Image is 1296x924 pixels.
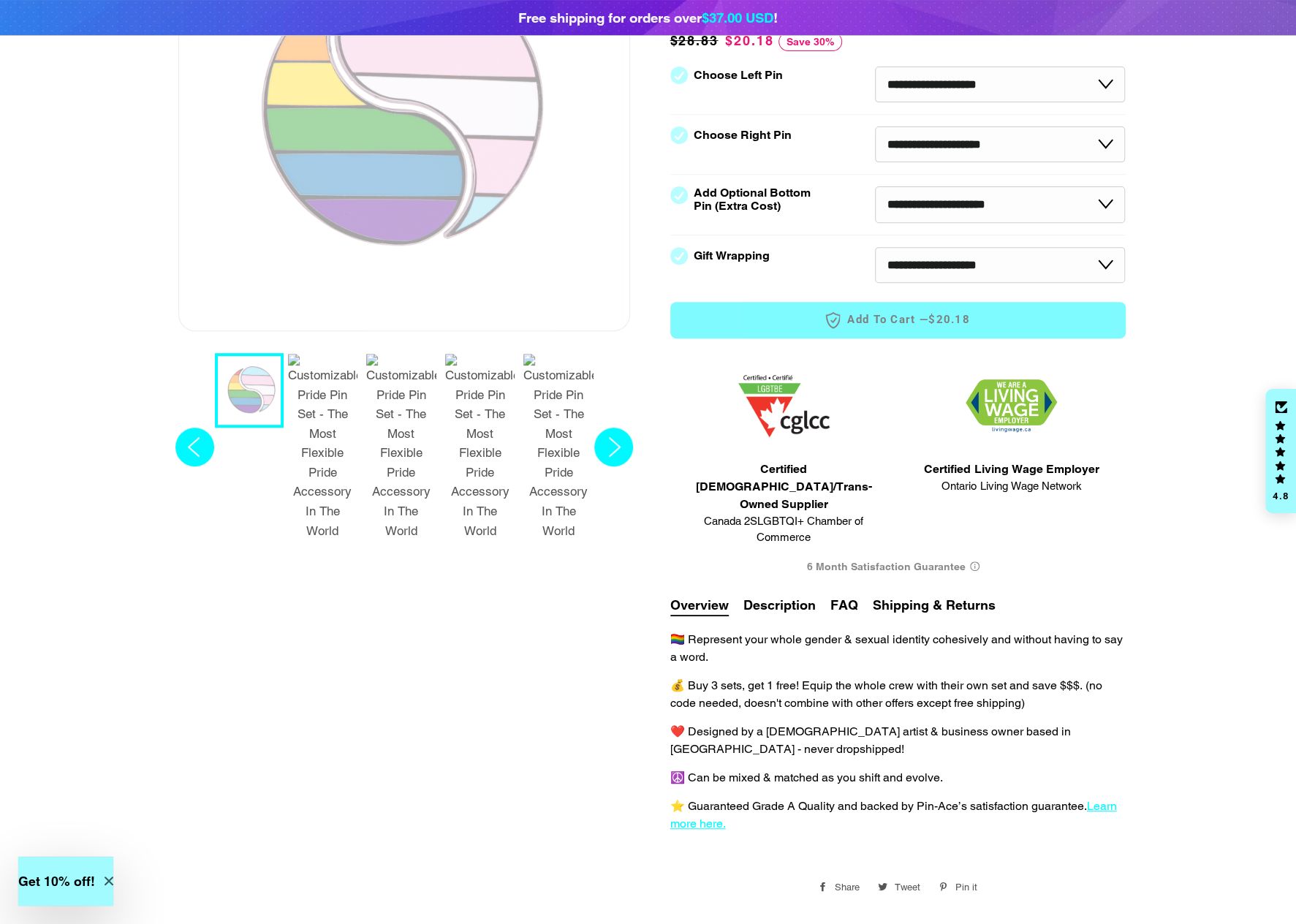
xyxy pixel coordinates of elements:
div: Click to open Judge.me floating reviews tab [1265,389,1296,513]
p: ❤️ Designed by a [DEMOGRAPHIC_DATA] artist & business owner based in [GEOGRAPHIC_DATA] - never dr... [670,723,1126,758]
span: Pin it [955,876,985,898]
button: 4 / 9 [441,353,520,547]
button: FAQ [830,595,858,615]
button: Overview [670,595,729,616]
div: 4.8 [1272,491,1289,501]
img: Customizable Pride Pin Set - The Most Flexible Pride Accessory In The World [366,354,436,540]
p: ☮️ Can be mixed & matched as you shift and evolve. [670,769,1126,787]
button: 3 / 9 [362,353,441,547]
label: Choose Right Pin [694,129,792,142]
span: Certified Living Wage Employer [924,461,1099,478]
button: 2 / 9 [284,353,363,547]
p: ⭐️ Guaranteed Grade A Quality and backed by Pin-Ace’s satisfaction guarantee. [670,798,1126,833]
img: 1705457225.png [738,375,830,437]
button: Shipping & Returns [873,595,996,615]
img: Customizable Pride Pin Set - The Most Flexible Pride Accessory In The World [288,354,358,540]
button: Add to Cart —$20.18 [670,302,1126,338]
div: 6 Month Satisfaction Guarantee [670,553,1126,580]
span: $20.18 [725,33,773,48]
span: Save 30% [778,32,842,51]
img: 1706832627.png [966,379,1057,433]
button: Previous slide [171,353,219,547]
span: $37.00 USD [702,10,773,26]
label: Gift Wrapping [694,249,770,262]
button: Description [743,595,816,615]
span: Canada 2SLGBTQI+ Chamber of Commerce [678,513,891,546]
label: Choose Left Pin [694,69,783,82]
p: 🏳️‍🌈 Represent your whole gender & sexual identity cohesively and without having to say a word. [670,631,1126,666]
p: 💰 Buy 3 sets, get 1 free! Equip the whole crew with their own set and save $$$. (no code needed, ... [670,677,1126,712]
span: Share [835,876,867,898]
span: Add to Cart — [692,311,1104,330]
div: Free shipping for orders over ! [518,7,778,28]
button: 1 / 9 [215,353,284,428]
button: 5 / 9 [519,353,598,547]
img: Customizable Pride Pin Set - The Most Flexible Pride Accessory In The World [523,354,594,540]
img: Customizable Pride Pin Set - The Most Flexible Pride Accessory In The World [445,354,515,540]
span: Tweet [895,876,928,898]
span: Certified [DEMOGRAPHIC_DATA]/Trans-Owned Supplier [678,461,891,513]
label: Add Optional Bottom Pin (Extra Cost) [694,186,816,213]
span: Ontario Living Wage Network [924,478,1099,495]
button: Next slide [590,353,637,547]
span: $20.18 [928,312,970,327]
span: $28.83 [670,31,722,51]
